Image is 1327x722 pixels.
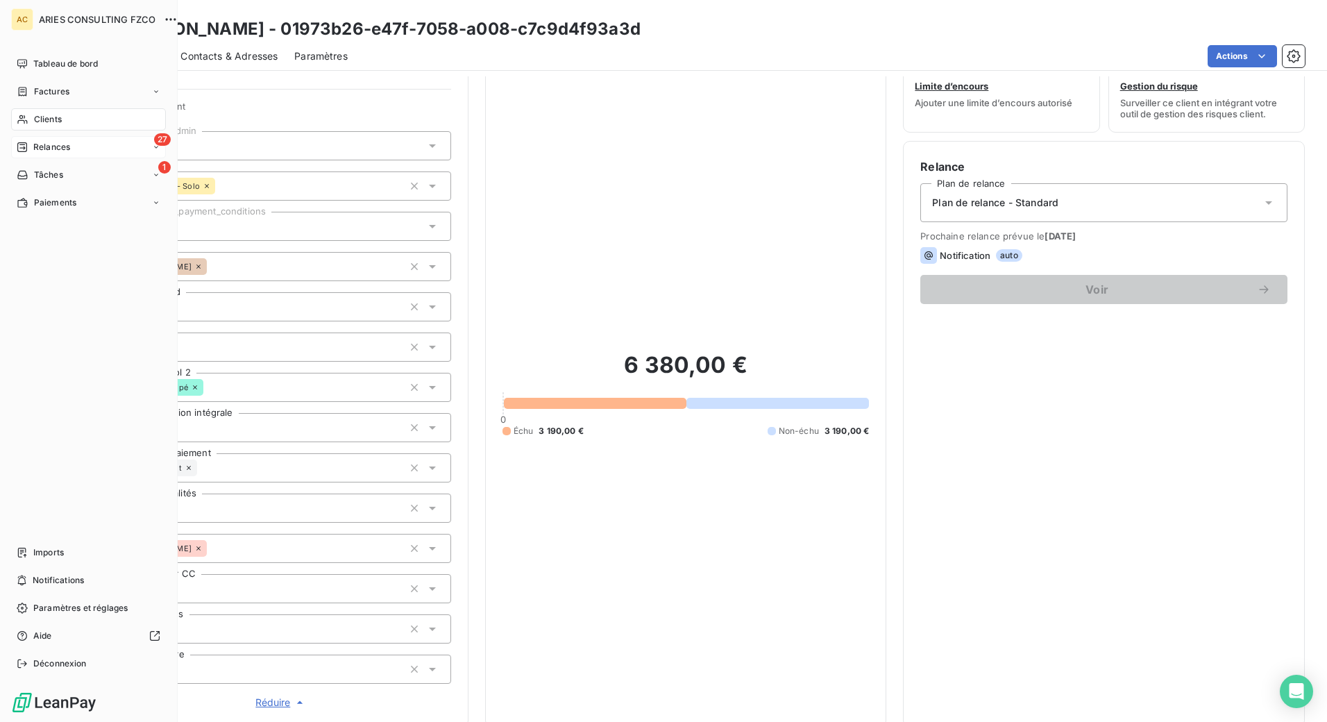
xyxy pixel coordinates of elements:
span: Clients [34,113,62,126]
input: Ajouter une valeur [177,341,188,353]
span: Gestion du risque [1120,81,1198,92]
span: Notifications [33,574,84,587]
span: 3 190,00 € [825,425,870,437]
h2: 6 380,00 € [502,351,870,393]
span: Propriétés Client [112,101,451,120]
span: Factures [34,85,69,98]
span: Plan de relance - Standard [932,196,1058,210]
span: Déconnexion [33,657,87,670]
h3: [PERSON_NAME] - 01973b26-e47f-7058-a008-c7c9d4f93a3d [122,17,641,42]
img: Logo LeanPay [11,691,97,714]
span: Aide [33,630,52,642]
h6: Relance [920,158,1287,175]
span: 27 [154,133,171,146]
span: 1 [158,161,171,174]
span: Imports [33,546,64,559]
span: Notification [940,250,990,261]
button: Voir [920,275,1287,304]
span: [DATE] [1045,230,1076,242]
span: Paiements [34,196,76,209]
span: Tâches [34,169,63,181]
input: Ajouter une valeur [197,462,208,474]
button: Réduire [112,695,451,710]
span: Tableau de bord [33,58,98,70]
span: 3 190,00 € [539,425,584,437]
span: Voir [937,284,1257,295]
span: Prochaine relance prévue le [920,230,1287,242]
span: Réduire [255,696,307,710]
div: AC [11,8,33,31]
span: auto [996,249,1022,262]
input: Ajouter une valeur [215,180,226,192]
span: Relances [33,141,70,153]
span: Contacts & Adresses [180,49,278,63]
span: Paramètres [294,49,348,63]
button: Gestion du risqueSurveiller ce client en intégrant votre outil de gestion des risques client. [1108,44,1305,133]
span: Limite d’encours [915,81,988,92]
span: ARIES CONSULTING FZCO [39,14,155,25]
input: Ajouter une valeur [207,260,218,273]
button: Limite d’encoursAjouter une limite d’encours autorisé [903,44,1099,133]
span: Non-échu [779,425,819,437]
a: Aide [11,625,166,647]
span: 0 [500,414,506,425]
input: Ajouter une valeur [178,301,189,313]
span: Paramètres et réglages [33,602,128,614]
input: Ajouter une valeur [207,542,218,555]
input: Ajouter une valeur [203,381,214,394]
span: Ajouter une limite d’encours autorisé [915,97,1072,108]
span: Surveiller ce client en intégrant votre outil de gestion des risques client. [1120,97,1293,119]
span: Échu [514,425,534,437]
button: Actions [1208,45,1277,67]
